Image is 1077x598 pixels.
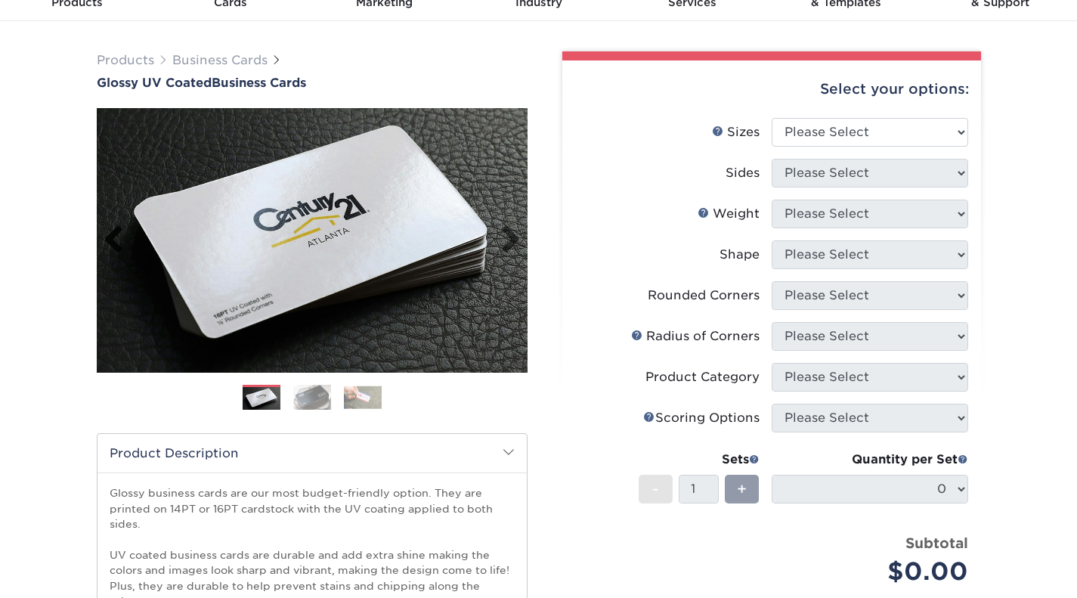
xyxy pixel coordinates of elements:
div: Product Category [645,368,760,386]
div: Rounded Corners [648,287,760,305]
div: $0.00 [783,553,968,590]
a: Products [97,53,154,67]
a: Business Cards [172,53,268,67]
img: Business Cards 02 [293,384,331,411]
span: - [652,478,659,500]
h1: Business Cards [97,76,528,90]
img: Glossy UV Coated 01 [97,25,528,456]
div: Sizes [712,123,760,141]
h2: Product Description [97,434,527,473]
div: Weight [698,205,760,223]
div: Scoring Options [643,409,760,427]
img: Business Cards 03 [344,386,382,409]
div: Sets [639,451,760,469]
span: + [737,478,747,500]
div: Quantity per Set [772,451,968,469]
a: Glossy UV CoatedBusiness Cards [97,76,528,90]
div: Select your options: [574,60,969,118]
span: Glossy UV Coated [97,76,212,90]
strong: Subtotal [905,534,968,551]
img: Business Cards 01 [243,380,280,417]
div: Sides [726,164,760,182]
div: Radius of Corners [631,327,760,345]
div: Shape [720,246,760,264]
